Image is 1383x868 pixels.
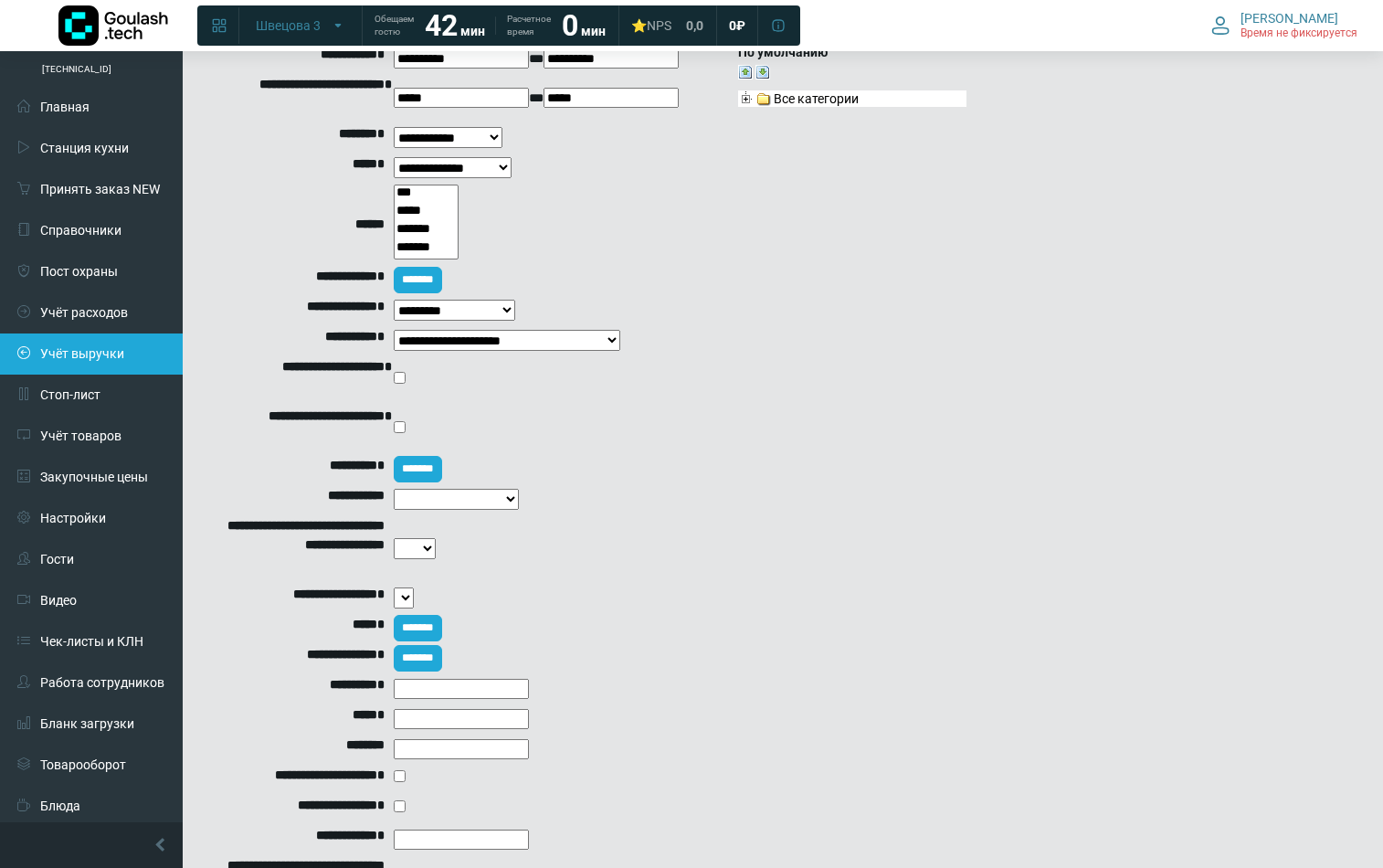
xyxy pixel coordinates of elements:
img: Логотип компании Goulash.tech [58,5,168,46]
a: Обещаем гостю 42 мин Расчетное время 0 мин [364,9,617,42]
span: мин [460,24,485,38]
img: Развернуть [755,65,770,79]
strong: 42 [425,8,458,43]
b: По умолчанию [738,45,828,59]
span: Расчетное время [507,13,551,38]
span: 0,0 [686,17,703,34]
div: ⭐ [631,17,671,34]
img: Свернуть [738,65,753,79]
a: Развернуть [755,64,770,79]
a: ⭐NPS 0,0 [620,9,714,42]
span: Время не фиксируется [1240,26,1357,41]
span: Швецова 3 [256,17,321,34]
strong: 0 [562,8,578,43]
a: 0 ₽ [718,9,756,42]
span: NPS [647,18,671,33]
span: [PERSON_NAME] [1240,10,1338,26]
a: Свернуть [738,64,753,79]
span: 0 [729,17,736,34]
span: Обещаем гостю [375,13,414,38]
span: мин [581,24,606,38]
span: ₽ [736,17,745,34]
button: Швецова 3 [245,11,356,40]
button: [PERSON_NAME] Время не фиксируется [1200,6,1368,45]
a: Все категории [755,90,860,105]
